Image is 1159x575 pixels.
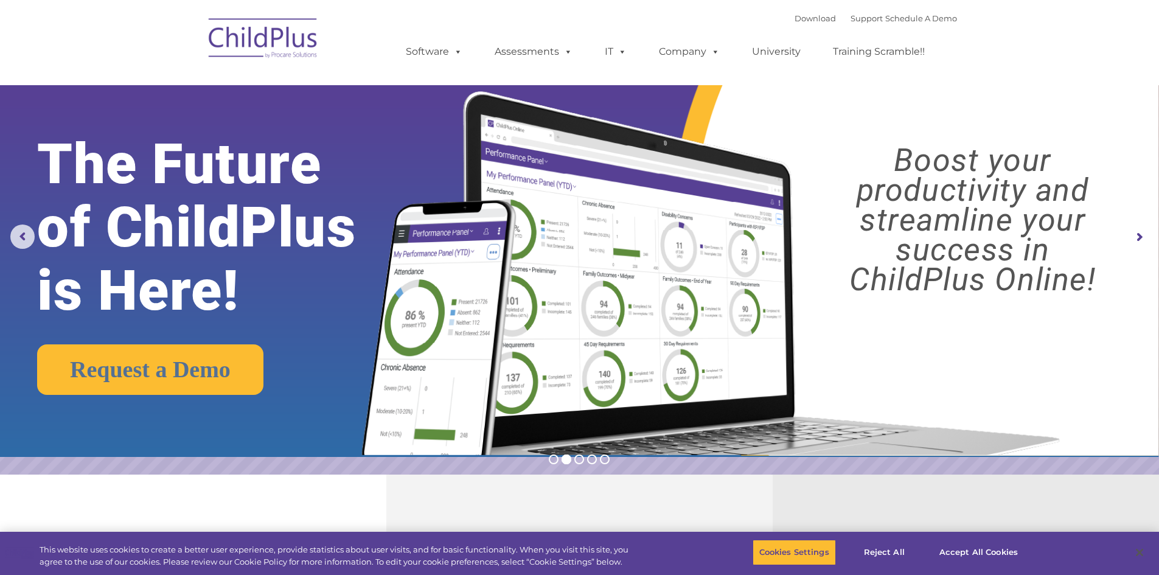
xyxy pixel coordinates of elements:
[740,40,813,64] a: University
[753,540,836,565] button: Cookies Settings
[482,40,585,64] a: Assessments
[169,80,206,89] span: Last name
[801,145,1144,294] rs-layer: Boost your productivity and streamline your success in ChildPlus Online!
[169,130,221,139] span: Phone number
[885,13,957,23] a: Schedule A Demo
[795,13,957,23] font: |
[203,10,324,71] img: ChildPlus by Procare Solutions
[37,133,407,322] rs-layer: The Future of ChildPlus is Here!
[40,544,638,568] div: This website uses cookies to create a better user experience, provide statistics about user visit...
[593,40,639,64] a: IT
[933,540,1025,565] button: Accept All Cookies
[1126,539,1153,566] button: Close
[394,40,475,64] a: Software
[846,540,922,565] button: Reject All
[647,40,732,64] a: Company
[851,13,883,23] a: Support
[821,40,937,64] a: Training Scramble!!
[37,344,263,395] a: Request a Demo
[795,13,836,23] a: Download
